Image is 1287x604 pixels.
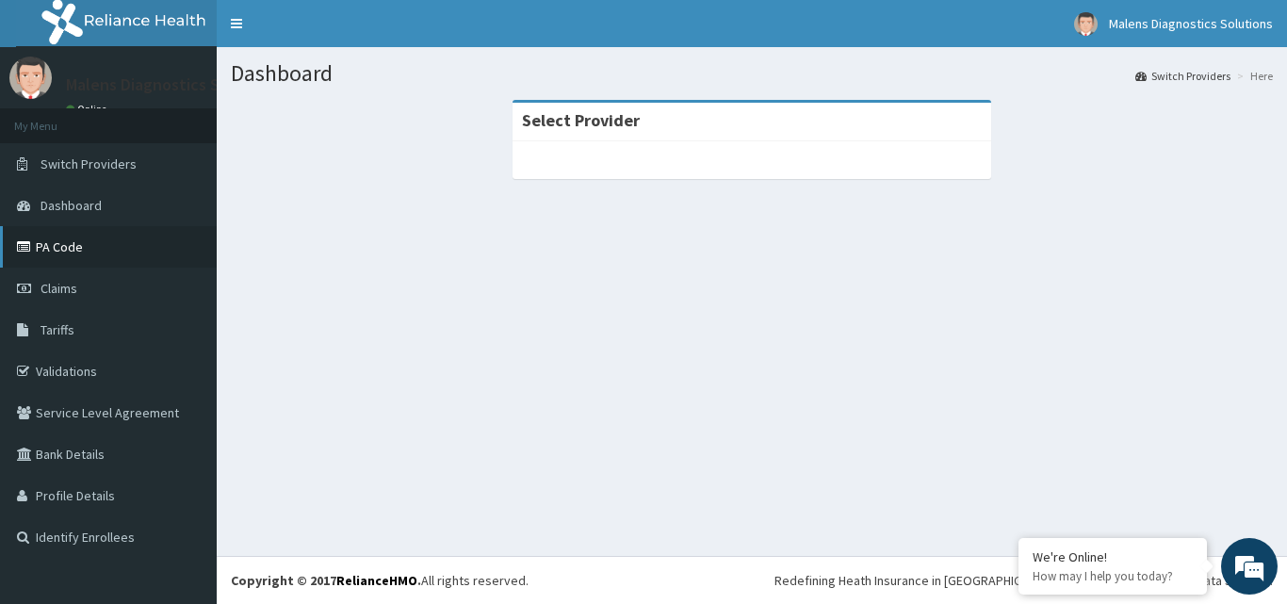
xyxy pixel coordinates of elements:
span: We're online! [109,182,260,372]
img: User Image [1074,12,1098,36]
textarea: Type your message and hit 'Enter' [9,403,359,469]
p: How may I help you today? [1033,568,1193,584]
span: Switch Providers [41,155,137,172]
p: Malens Diagnostics Solutions [66,76,280,93]
div: Minimize live chat window [309,9,354,55]
a: Switch Providers [1135,68,1230,84]
h1: Dashboard [231,61,1273,86]
strong: Select Provider [522,109,640,131]
span: Dashboard [41,197,102,214]
div: Chat with us now [98,106,317,130]
span: Malens Diagnostics Solutions [1109,15,1273,32]
li: Here [1232,68,1273,84]
span: Tariffs [41,321,74,338]
a: RelianceHMO [336,572,417,589]
a: Online [66,103,111,116]
img: d_794563401_company_1708531726252_794563401 [35,94,76,141]
strong: Copyright © 2017 . [231,572,421,589]
span: Claims [41,280,77,297]
footer: All rights reserved. [217,556,1287,604]
div: Redefining Heath Insurance in [GEOGRAPHIC_DATA] using Telemedicine and Data Science! [774,571,1273,590]
img: User Image [9,57,52,99]
div: We're Online! [1033,548,1193,565]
